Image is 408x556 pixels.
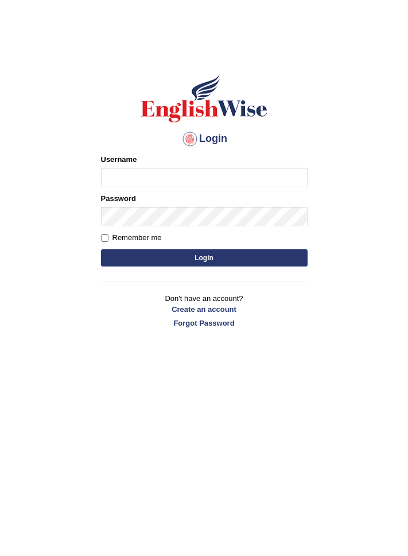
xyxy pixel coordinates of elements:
label: Remember me [101,232,162,244]
label: Username [101,154,137,165]
button: Login [101,249,308,267]
h4: Login [101,130,308,148]
a: Create an account [101,304,308,315]
p: Don't have an account? [101,293,308,329]
input: Remember me [101,234,108,242]
img: Logo of English Wise sign in for intelligent practice with AI [139,72,270,124]
label: Password [101,193,136,204]
a: Forgot Password [101,318,308,329]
